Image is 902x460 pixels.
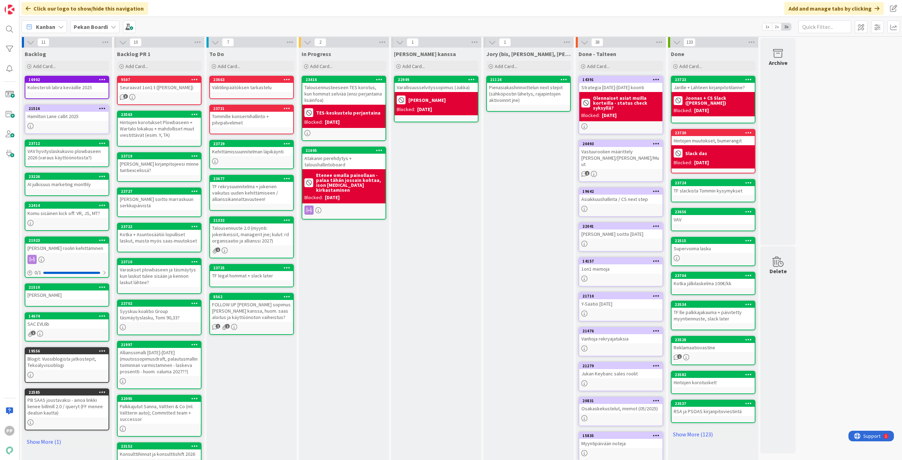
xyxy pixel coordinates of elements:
div: 14157 [582,259,662,264]
div: 21997 [118,342,201,348]
div: 21279Jukan Keybanc sales roolit [579,363,662,378]
div: 23719 [118,153,201,159]
div: Blocked: [581,112,600,119]
div: 23534TF:lle palkkajakauma + päivitetty myyntiennuste, slack later [672,301,755,323]
div: 23537 [675,401,755,406]
span: 3x [781,23,791,30]
div: 14157 [579,258,662,264]
div: AI julkisuus marketing monthly [25,180,109,189]
div: Jarille + Lahteen kirjanpitotilanne? [672,83,755,92]
div: 22585PB SAAS joustavaksi - ainoa linkki lienee billmill 2.0 / queryt (FF menee dealsin kautta) [25,389,109,417]
div: 20493 [582,141,662,146]
div: Blogit: Vuosiblogista jatkostepit, Tekoälyvisioblogi [25,354,109,370]
b: TES-keskustelu perjantaina [316,110,381,115]
div: SAC EVL6b [25,319,109,329]
div: 22949Varallisuusselvityssopimus (Jukka) [395,76,478,92]
div: 23416Talousennusteeseen TES korotus, kun hommat selviää (ensi perjantaina lisäinfoa) [302,76,385,105]
div: 23528Reklamaatiovastine [672,337,755,352]
div: 21997Allianssimalli [DATE]-[DATE] (muutossopimusdraft, palautusmallin toiminnan varmistaminen - l... [118,342,201,376]
div: [DATE] [325,194,340,201]
div: 14674SAC EVL6b [25,313,109,329]
div: Y-Säätiö [DATE] [579,299,662,308]
div: Välitilinpäätöksen tarkastelu [210,83,293,92]
div: 23719[PERSON_NAME] kirjanpitojeesi minne tuntiexcelissä? [118,153,201,175]
span: Jukan kanssa [394,50,456,57]
div: RSA ja PSOAS kirjanpitoviestintä [672,407,755,416]
div: [DATE] [417,106,432,113]
div: 23563Hintojen korotukset Plowbaseen + Wartalo lokakuu + mahdolliset muut viestittävät (esim. Y, TA) [118,111,201,140]
div: 19556 [29,349,109,354]
div: 23152Konsulttihinnat ja konsulttishift 2026 [118,443,201,459]
span: Backlog PR 1 [117,50,150,57]
div: Komu sisäinen kick off: VR, JS, MT? [25,209,109,218]
div: 19556Blogit: Vuosiblogista jatkostepit, Tekoälyvisioblogi [25,348,109,370]
div: 20831Osakaskekustelut, memot (05/2025) [579,398,662,413]
div: 1 [37,3,38,8]
div: 19556 [25,348,109,354]
div: Blocked: [674,159,692,166]
div: PP [5,426,14,436]
div: 23725 [213,265,293,270]
div: 23712 [29,141,109,146]
span: Support [15,1,32,10]
span: Add Card... [218,63,240,69]
div: Strategia [DATE]-[DATE] koonti [579,83,662,92]
div: Blocked: [304,194,323,201]
div: Hamilton Lane callit 2025 [25,112,109,121]
div: 23730Hintojen muutokset, bumerangit [672,130,755,145]
div: 23712 [25,140,109,147]
span: Add Card... [679,63,702,69]
div: 21710 [582,294,662,299]
div: 23226 [29,174,109,179]
div: Varaukset plowbaseen ja täsmäytys kun laskut tulee sisään ja kennon laskut lähtee? [118,265,201,287]
div: Varallisuusselvityssopimus (Jukka) [395,83,478,92]
div: 21695 [302,147,385,154]
div: Osakaskekustelut, memot (05/2025) [579,404,662,413]
div: 23534 [675,302,755,307]
div: Kehittämissuunnitelman läpikäynti [210,147,293,156]
div: 22041[PERSON_NAME] soitto [DATE] [579,223,662,239]
div: 22515Supervoima lasku [672,238,755,253]
b: Etenee omalla painollaan - palaa tähän jossain kohtaa, ison [MEDICAL_DATA] kirkastaminen [316,173,383,192]
div: 21332Talousennuste 2.0 (myynti: jokerikeissit, managerit jne; kulut: rd organisaatio ja allianssi... [210,217,293,245]
div: 14391 [582,77,662,82]
span: Add Card... [587,63,610,69]
div: Archive [769,59,787,67]
span: Done [671,50,684,57]
span: 7 [222,38,234,47]
div: 22995 [121,396,201,401]
span: 2x [772,23,781,30]
div: 22041 [582,224,662,229]
div: 23722Kotka + Asuntosäätiö lopulliset laskut, muista myös saas-muutokset [118,223,201,245]
span: 133 [684,38,696,47]
div: Asiakkuushallinta / CS next step [579,195,662,204]
div: 21124Pienasiakashinnoittelun next stepit (sähköpostin lähetys, rajapintojen aktivoinnit jne) [487,76,570,105]
div: 23656 [675,209,755,214]
div: 23730 [675,130,755,135]
div: 21997 [121,342,201,347]
div: Blocked: [397,106,415,113]
div: 141571on1 memoja [579,258,662,274]
span: 1 [216,247,220,252]
div: PB SAAS joustavaksi - ainoa linkki lienee billmill 2.0 / queryt (FF menee dealsin kautta) [25,395,109,417]
div: 21332 [213,218,293,223]
span: 1 [216,324,220,329]
div: 23677TF rekrysuunnitelma + jokerien vaikutus uuden kehittämiseen / allianssikannattavuuteen! [210,176,293,204]
span: 2 [314,38,326,47]
span: 1 [677,354,682,359]
b: Pekan Boardi [74,23,108,30]
div: 22949 [398,77,478,82]
div: 23730 [672,130,755,136]
div: 23724 [675,180,755,185]
div: 21516 [29,106,109,111]
img: avatar [5,446,14,455]
div: 9507 [118,76,201,83]
div: [DATE] [694,107,709,114]
div: Vanhoja rekryajatuksia [579,334,662,343]
div: 21923 [29,238,109,243]
div: 8562 [213,294,293,299]
div: 23663Välitilinpäätöksen tarkastelu [210,76,293,92]
div: 14674 [29,314,109,319]
div: 21710 [579,293,662,299]
div: 23537 [672,400,755,407]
